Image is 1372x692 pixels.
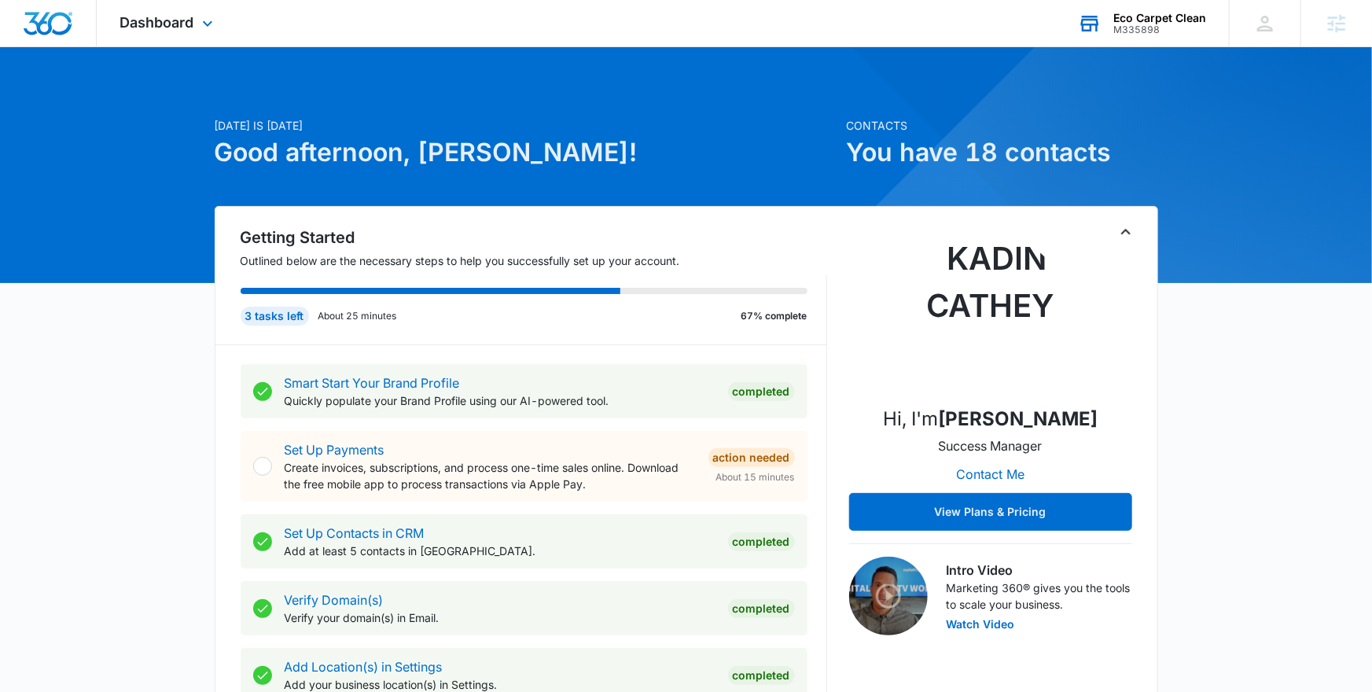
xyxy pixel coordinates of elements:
h3: Intro Video [947,561,1132,580]
a: Set Up Payments [285,442,384,458]
button: Watch Video [947,619,1015,630]
h1: Good afternoon, [PERSON_NAME]! [215,134,837,171]
p: Outlined below are the necessary steps to help you successfully set up your account. [241,252,827,269]
button: Contact Me [940,455,1040,493]
strong: [PERSON_NAME] [938,407,1098,430]
img: Kadin Cathey [912,235,1069,392]
a: Add Location(s) in Settings [285,659,443,675]
button: View Plans & Pricing [849,493,1132,531]
p: Add at least 5 contacts in [GEOGRAPHIC_DATA]. [285,543,715,559]
div: Completed [728,599,795,618]
p: Contacts [847,117,1158,134]
span: Dashboard [120,14,194,31]
h1: You have 18 contacts [847,134,1158,171]
div: Completed [728,666,795,685]
div: Action Needed [708,448,795,467]
p: Quickly populate your Brand Profile using our AI-powered tool. [285,392,715,409]
div: 3 tasks left [241,307,309,326]
p: Marketing 360® gives you the tools to scale your business. [947,580,1132,613]
p: Hi, I'm [883,405,1098,433]
p: Success Manager [939,436,1043,455]
p: 67% complete [741,309,807,323]
a: Smart Start Your Brand Profile [285,375,460,391]
p: Verify your domain(s) in Email. [285,609,715,626]
h2: Getting Started [241,226,827,249]
p: Create invoices, subscriptions, and process one-time sales online. Download the free mobile app t... [285,459,696,492]
a: Verify Domain(s) [285,592,384,608]
button: Toggle Collapse [1116,223,1135,241]
a: Set Up Contacts in CRM [285,525,425,541]
span: About 15 minutes [716,470,795,484]
div: Completed [728,382,795,401]
img: Intro Video [849,557,928,635]
div: account name [1113,12,1206,24]
p: About 25 minutes [318,309,397,323]
div: Completed [728,532,795,551]
div: account id [1113,24,1206,35]
p: [DATE] is [DATE] [215,117,837,134]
